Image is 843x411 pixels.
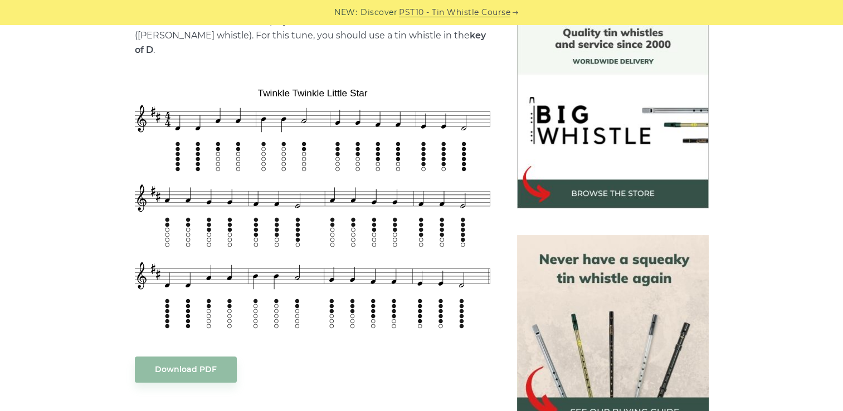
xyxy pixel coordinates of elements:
a: Download PDF [135,356,237,383]
span: NEW: [334,6,357,19]
img: BigWhistle Tin Whistle Store [517,17,709,208]
a: PST10 - Tin Whistle Course [399,6,510,19]
strong: key of D [135,30,486,55]
img: Twinkle Twinkle Little Star Tin Whistle Tab & Sheet Music [135,80,490,334]
p: Sheet music notes and tab to play on a tin whistle ([PERSON_NAME] whistle). For this tune, you sh... [135,14,490,57]
span: Discover [360,6,397,19]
